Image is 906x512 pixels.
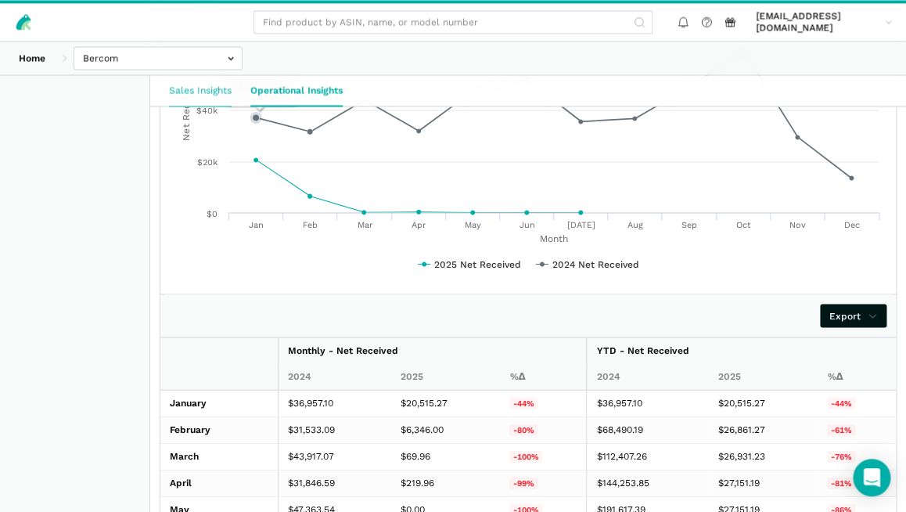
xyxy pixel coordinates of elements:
td: $144,253.85 [587,470,709,496]
a: Home [9,46,55,70]
a: Sales Insights [160,75,241,106]
tspan: 2024 Net Received [552,258,639,269]
td: $20,515.27 [708,390,818,416]
text: $20k [197,157,218,167]
td: $36,957.10 [279,390,391,416]
td: April [160,470,279,496]
td: $6,346.00 [390,416,500,443]
tspan: Month [540,233,568,244]
span: -80% [509,424,537,435]
text: Nov [789,219,806,229]
text: Feb [303,219,318,229]
a: Operational Insights [241,75,352,106]
td: $43,917.07 [279,443,391,470]
span: -81% [827,477,855,489]
div: Open Intercom Messenger [853,459,890,496]
strong: Monthly - Net Received [288,344,398,355]
text: Oct [736,219,751,229]
text: Mar [358,219,373,229]
td: January [160,390,279,416]
td: $36,957.10 [587,390,709,416]
a: Export [820,304,886,327]
th: 2025 Monthly - Net Received [390,363,500,390]
td: $219.96 [390,470,500,496]
a: [EMAIL_ADDRESS][DOMAIN_NAME] [751,8,897,36]
text: $0 [207,208,218,218]
span: Export [829,308,877,323]
text: [DATE] [567,219,595,229]
td: $69.96 [390,443,500,470]
text: Aug [627,219,643,229]
strong: YTD - Net Received [596,344,688,355]
span: -61% [827,424,855,435]
text: Jan [249,219,264,229]
td: $26,861.27 [708,416,818,443]
td: $31,846.59 [279,470,391,496]
th: 2024 Monthly - Net Received [279,363,391,390]
text: $40k [196,106,218,116]
th: 2025 YTD - Net Received [708,363,818,390]
td: $112,407.26 [587,443,709,470]
text: Dec [844,219,860,229]
tspan: Net Received [181,79,192,140]
tspan: 2025 Net Received [434,258,521,269]
th: 2024/2025 Monthly - Net Received % Change [500,363,587,390]
th: 2024/2025 YTD - Net Received % Change [818,363,896,390]
text: Sep [681,219,697,229]
input: Find product by ASIN, name, or model number [253,10,653,34]
span: [EMAIL_ADDRESS][DOMAIN_NAME] [756,10,880,34]
td: $68,490.19 [587,416,709,443]
th: 2024 YTD - Net Received [587,363,709,390]
span: -100% [509,450,542,462]
td: March [160,443,279,470]
text: May [465,219,481,229]
span: -99% [509,477,537,489]
td: February [160,416,279,443]
td: $27,151.19 [708,470,818,496]
td: $26,931.23 [708,443,818,470]
span: -44% [827,397,855,409]
td: $31,533.09 [279,416,391,443]
span: -76% [827,450,855,462]
input: Bercom [74,46,243,70]
td: $20,515.27 [390,390,500,416]
text: Jun [520,219,535,229]
text: Apr [412,219,426,229]
span: -44% [509,397,537,409]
